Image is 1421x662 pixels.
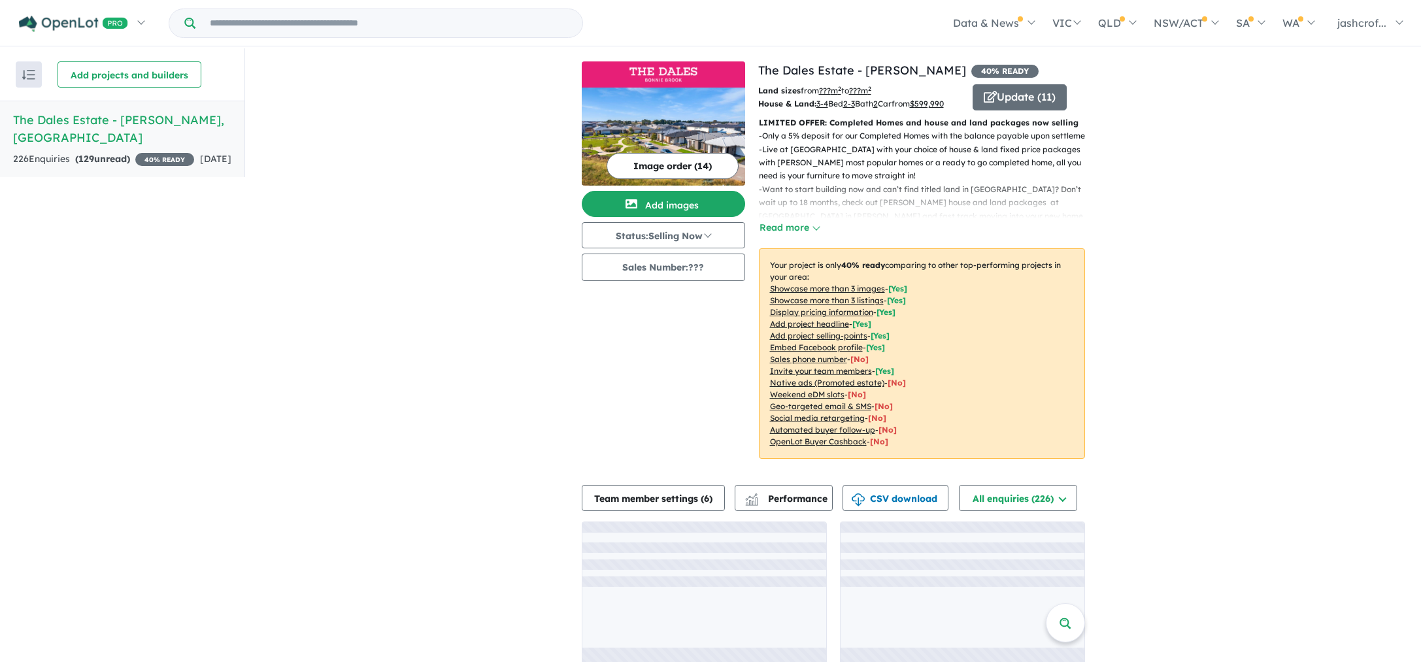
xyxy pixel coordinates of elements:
[770,425,875,435] u: Automated buyer follow-up
[877,307,895,317] span: [ Yes ]
[841,86,871,95] span: to
[758,99,816,108] b: House & Land:
[735,485,833,511] button: Performance
[770,284,885,293] u: Showcase more than 3 images
[770,319,849,329] u: Add project headline
[770,413,865,423] u: Social media retargeting
[770,331,867,340] u: Add project selling-points
[848,389,866,399] span: [No]
[852,493,865,506] img: download icon
[200,153,231,165] span: [DATE]
[875,401,893,411] span: [No]
[745,493,757,501] img: line-chart.svg
[888,378,906,388] span: [No]
[759,248,1085,459] p: Your project is only comparing to other top-performing projects in your area: - - - - - - - - - -...
[849,86,871,95] u: ???m
[770,401,871,411] u: Geo-targeted email & SMS
[838,85,841,92] sup: 2
[759,220,820,235] button: Read more
[959,485,1077,511] button: All enquiries (226)
[198,9,580,37] input: Try estate name, suburb, builder or developer
[758,84,963,97] p: from
[868,413,886,423] span: [No]
[1337,16,1386,29] span: jashcrof...
[910,99,944,108] u: $ 599,990
[582,88,745,186] img: The Dales Estate - Bonnie Brook
[22,70,35,80] img: sort.svg
[582,254,745,281] button: Sales Number:???
[758,97,963,110] p: Bed Bath Car from
[759,129,1095,142] p: - Only a 5% deposit for our Completed Homes with the balance payable upon settlement
[582,191,745,217] button: Add images
[875,366,894,376] span: [ Yes ]
[770,307,873,317] u: Display pricing information
[770,389,844,399] u: Weekend eDM slots
[888,284,907,293] span: [ Yes ]
[704,493,709,505] span: 6
[841,260,885,270] b: 40 % ready
[770,378,884,388] u: Native ads (Promoted estate)
[852,319,871,329] span: [ Yes ]
[19,16,128,32] img: Openlot PRO Logo White
[582,222,745,248] button: Status:Selling Now
[770,437,867,446] u: OpenLot Buyer Cashback
[887,295,906,305] span: [ Yes ]
[582,485,725,511] button: Team member settings (6)
[850,354,869,364] span: [ No ]
[759,116,1085,129] p: LIMITED OFFER: Completed Homes and house and land packages now selling
[870,437,888,446] span: [No]
[758,86,801,95] b: Land sizes
[770,295,884,305] u: Showcase more than 3 listings
[770,366,872,376] u: Invite your team members
[878,425,897,435] span: [No]
[135,153,194,166] span: 40 % READY
[75,153,130,165] strong: ( unread)
[58,61,201,88] button: Add projects and builders
[866,342,885,352] span: [ Yes ]
[971,65,1039,78] span: 40 % READY
[871,331,890,340] span: [ Yes ]
[78,153,94,165] span: 129
[973,84,1067,110] button: Update (11)
[843,485,948,511] button: CSV download
[770,342,863,352] u: Embed Facebook profile
[759,143,1095,183] p: - Live at [GEOGRAPHIC_DATA] with your choice of house & land fixed price packages with [PERSON_NA...
[816,99,828,108] u: 3-4
[873,99,878,108] u: 2
[770,354,847,364] u: Sales phone number
[13,111,231,146] h5: The Dales Estate - [PERSON_NAME] , [GEOGRAPHIC_DATA]
[868,85,871,92] sup: 2
[843,99,855,108] u: 2-3
[819,86,841,95] u: ??? m
[747,493,828,505] span: Performance
[745,497,758,506] img: bar-chart.svg
[759,183,1095,223] p: - Want to start building now and can’t find titled land in [GEOGRAPHIC_DATA]? Don’t wait up to 18...
[587,67,740,82] img: The Dales Estate - Bonnie Brook Logo
[582,61,745,186] a: The Dales Estate - Bonnie Brook LogoThe Dales Estate - Bonnie Brook
[607,153,739,179] button: Image order (14)
[13,152,194,167] div: 226 Enquir ies
[758,63,966,78] a: The Dales Estate - [PERSON_NAME]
